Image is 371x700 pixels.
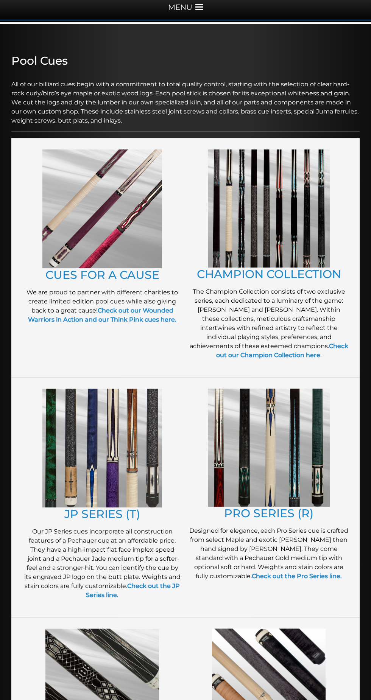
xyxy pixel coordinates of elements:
[64,507,140,521] a: JP SERIES (T)
[252,572,342,580] a: Check out the Pro Series line.
[45,268,159,282] a: CUES FOR A CAUSE
[23,527,182,600] p: Our JP Series cues incorporate all construction features of a Pechauer cue at an affordable price...
[197,267,341,281] a: CHAMPION COLLECTION
[23,288,182,324] p: We are proud to partner with different charities to create limited edition pool cues while also g...
[224,506,313,520] a: PRO SERIES (R)
[86,582,180,599] a: Check out the JP Series line.
[11,54,360,68] h2: Pool Cues
[189,526,348,581] p: Designed for elegance, each Pro Series cue is crafted from select Maple and exotic [PERSON_NAME] ...
[28,307,176,323] a: Check out our Wounded Warriors in Action and our Think Pink cues here.
[11,71,360,125] p: All of our billiard cues begin with a commitment to total quality control, starting with the sele...
[216,342,348,359] a: Check out our Champion Collection here
[189,287,348,360] p: The Champion Collection consists of two exclusive series, each dedicated to a luminary of the gam...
